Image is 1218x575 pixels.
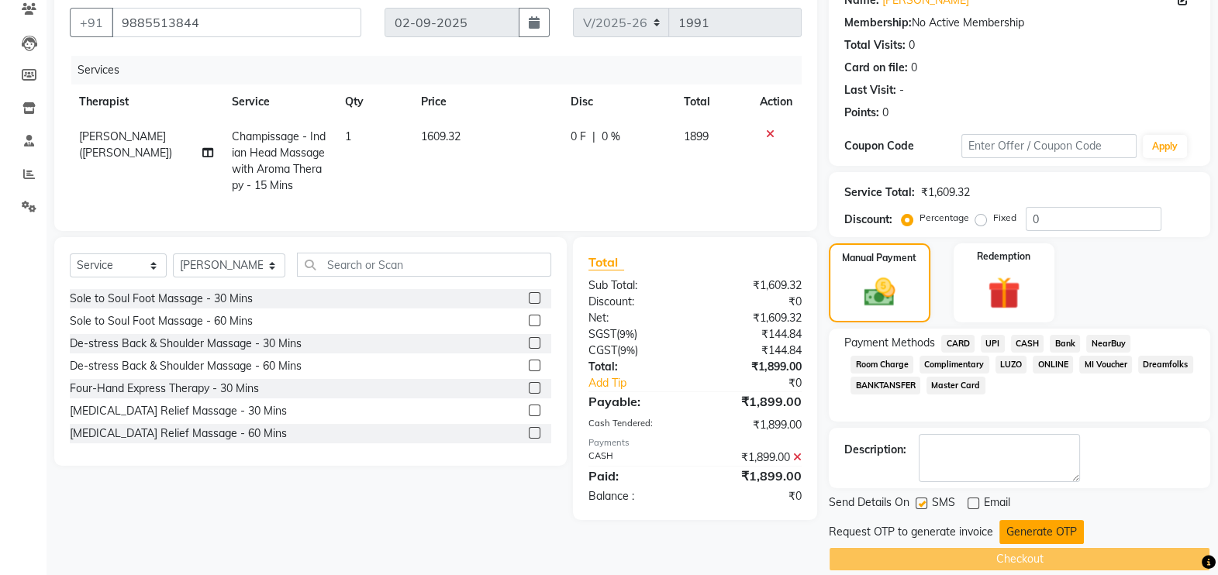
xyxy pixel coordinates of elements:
th: Disc [561,84,675,119]
div: ₹0 [715,375,813,391]
div: Membership: [844,15,912,31]
div: 0 [882,105,888,121]
div: ₹1,609.32 [695,310,814,326]
input: Search by Name/Mobile/Email/Code [112,8,361,37]
span: Complimentary [920,356,989,374]
th: Therapist [70,84,223,119]
span: NearBuy [1086,335,1130,353]
div: Services [71,56,813,84]
label: Redemption [977,250,1030,263]
span: UPI [981,335,1005,353]
span: CARD [941,335,975,353]
span: | [592,129,595,145]
span: 1609.32 [421,129,461,143]
img: _gift.svg [978,273,1030,313]
div: Discount: [577,294,695,310]
div: Total: [577,359,695,375]
label: Percentage [920,211,969,225]
span: [PERSON_NAME] ([PERSON_NAME]) [79,129,172,160]
div: Card on file: [844,60,908,76]
div: Payments [588,436,802,449]
div: ₹0 [695,294,814,310]
div: ( ) [577,326,695,343]
th: Price [412,84,562,119]
span: SMS [932,494,955,514]
div: Cash Tendered: [577,417,695,433]
div: Description: [844,442,906,458]
button: +91 [70,8,113,37]
div: 0 [909,37,915,53]
th: Qty [336,84,411,119]
span: BANKTANSFER [851,377,920,394]
div: Coupon Code [844,138,961,154]
th: Service [223,84,336,119]
div: 0 [911,60,917,76]
span: SGST [588,327,616,341]
div: Service Total: [844,184,915,201]
div: Request OTP to generate invoice [829,524,993,540]
div: No Active Membership [844,15,1195,31]
div: ₹1,899.00 [695,467,814,485]
div: Payable: [577,392,695,411]
div: Points: [844,105,879,121]
th: Action [750,84,802,119]
div: Sub Total: [577,277,695,294]
div: Net: [577,310,695,326]
input: Search or Scan [297,253,552,277]
div: ₹1,609.32 [921,184,970,201]
div: ₹1,899.00 [695,359,814,375]
span: CASH [1011,335,1044,353]
div: ₹144.84 [695,343,814,359]
div: ( ) [577,343,695,359]
button: Generate OTP [999,520,1084,544]
input: Enter Offer / Coupon Code [961,134,1137,158]
span: 1 [345,129,351,143]
button: Apply [1143,135,1187,158]
div: Total Visits: [844,37,906,53]
span: Total [588,254,624,270]
div: Balance : [577,488,695,504]
span: LUZO [995,356,1027,374]
span: Room Charge [851,356,913,374]
div: ₹1,899.00 [695,449,814,466]
div: ₹1,609.32 [695,277,814,294]
a: Add Tip [577,375,715,391]
th: Total [675,84,750,119]
span: Send Details On [829,494,909,514]
div: ₹1,899.00 [695,392,814,411]
div: Last Visit: [844,82,896,98]
div: Discount: [844,212,892,228]
span: 1899 [684,129,709,143]
div: Sole to Soul Foot Massage - 30 Mins [70,291,253,307]
div: Sole to Soul Foot Massage - 60 Mins [70,313,253,329]
span: Dreamfolks [1138,356,1193,374]
div: CASH [577,449,695,466]
div: Four-Hand Express Therapy - 30 Mins [70,380,259,397]
span: 0 % [602,129,620,145]
span: 9% [620,344,635,356]
div: De-stress Back & Shoulder Massage - 30 Mins [70,336,302,352]
span: Champissage - Indian Head Massage with Aroma Therapy - 15 Mins [232,129,326,192]
span: Bank [1050,335,1080,353]
div: [MEDICAL_DATA] Relief Massage - 30 Mins [70,403,287,419]
div: ₹144.84 [695,326,814,343]
span: Master Card [926,377,985,394]
span: 9% [619,328,634,340]
span: MI Voucher [1079,356,1132,374]
span: CGST [588,343,617,357]
div: [MEDICAL_DATA] Relief Massage - 60 Mins [70,425,287,442]
div: ₹1,899.00 [695,417,814,433]
div: ₹0 [695,488,814,504]
label: Manual Payment [842,251,916,265]
span: Email [984,494,1010,514]
img: _cash.svg [854,274,905,310]
span: Payment Methods [844,335,935,351]
div: Paid: [577,467,695,485]
div: - [899,82,904,98]
label: Fixed [993,211,1016,225]
span: 0 F [571,129,586,145]
span: ONLINE [1033,356,1073,374]
div: De-stress Back & Shoulder Massage - 60 Mins [70,358,302,374]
